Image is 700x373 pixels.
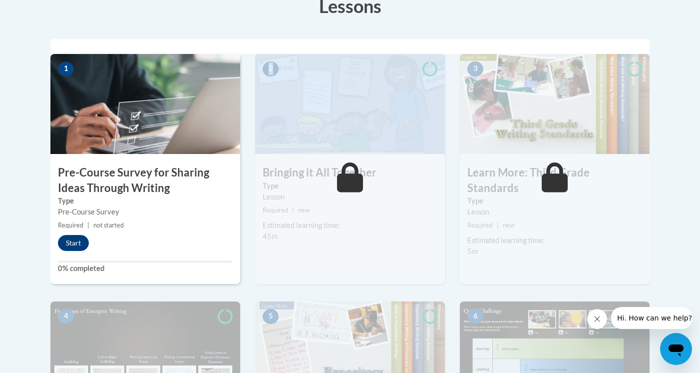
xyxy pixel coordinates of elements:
[263,220,437,231] div: Estimated learning time:
[263,232,278,240] span: 45m
[50,165,240,196] h3: Pre-Course Survey for Sharing Ideas Through Writing
[660,333,692,365] iframe: Button to launch messaging window
[58,61,74,76] span: 1
[58,235,89,251] button: Start
[50,54,240,154] img: Course Image
[587,309,607,329] iframe: Close message
[497,221,499,229] span: |
[460,54,650,154] img: Course Image
[263,180,437,191] label: Type
[58,195,233,206] label: Type
[467,206,642,217] div: Lesson
[467,235,642,246] div: Estimated learning time:
[87,221,89,229] span: |
[611,307,692,329] iframe: Message from company
[263,61,279,76] span: 2
[58,206,233,217] div: Pre-Course Survey
[467,309,483,324] span: 6
[58,221,83,229] span: Required
[93,221,124,229] span: not started
[255,54,445,154] img: Course Image
[467,221,493,229] span: Required
[255,165,445,180] h3: Bringing it All Together
[58,309,74,324] span: 4
[503,221,515,229] span: new
[263,191,437,202] div: Lesson
[263,309,279,324] span: 5
[263,206,288,214] span: Required
[460,165,650,196] h3: Learn More: Third Grade Standards
[58,263,233,274] label: 0% completed
[467,195,642,206] label: Type
[467,61,483,76] span: 3
[298,206,310,214] span: new
[292,206,294,214] span: |
[467,247,478,255] span: 5m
